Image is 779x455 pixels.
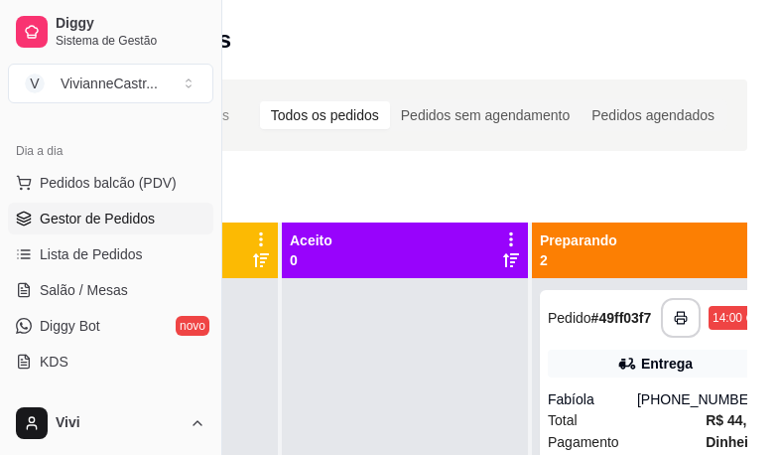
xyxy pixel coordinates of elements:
p: 2 [540,250,617,270]
span: Sistema de Gestão [56,33,205,49]
a: KDS [8,346,213,378]
div: Pedidos sem agendamento [390,101,581,129]
p: Preparando [540,230,617,250]
p: 0 [290,250,332,270]
span: Vivi [56,414,182,432]
div: Fabíola [548,389,637,409]
div: 14:00 [713,310,742,326]
span: Diggy Bot [40,316,100,336]
span: V [25,74,45,93]
button: Pedidos balcão (PDV) [8,167,213,199]
span: Diggy [56,15,205,33]
a: Diggy Botnovo [8,310,213,342]
button: Vivi [8,399,213,447]
span: Pagamento [548,431,619,453]
div: [PHONE_NUMBER] [637,389,762,409]
a: Lista de Pedidos [8,238,213,270]
div: VivianneCastr ... [61,74,158,93]
span: Gestor de Pedidos [40,209,155,228]
span: Pedido [548,310,591,326]
span: Salão / Mesas [40,280,128,300]
span: Pedidos balcão (PDV) [40,173,177,193]
p: Aceito [290,230,332,250]
span: KDS [40,352,68,372]
span: Total [548,409,578,431]
a: Gestor de Pedidos [8,203,213,234]
span: Lista de Pedidos [40,244,143,264]
div: Pedidos agendados [581,101,725,129]
a: Salão / Mesas [8,274,213,306]
div: Dia a dia [8,135,213,167]
strong: # 49ff03f7 [591,310,652,326]
strong: R$ 44,90 [706,412,762,428]
div: Entrega [641,354,693,374]
div: Todos os pedidos [260,101,390,129]
h2: Gestor de pedidos [32,24,231,56]
button: Select a team [8,64,213,103]
strong: Dinheiro [706,434,762,450]
a: DiggySistema de Gestão [8,8,213,56]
